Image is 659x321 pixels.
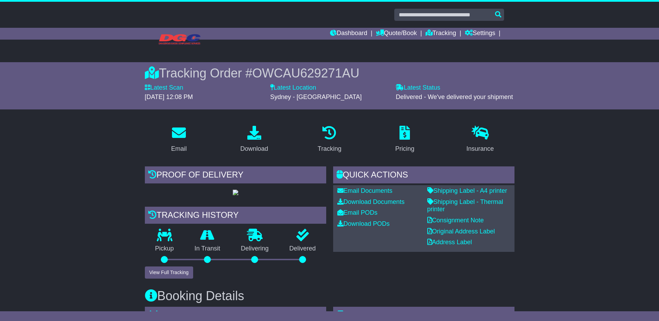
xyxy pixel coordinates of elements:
[270,93,362,100] span: Sydney - [GEOGRAPHIC_DATA]
[233,190,238,195] img: GetPodImage
[396,84,440,92] label: Latest Status
[231,245,279,253] p: Delivering
[330,28,367,40] a: Dashboard
[145,84,183,92] label: Latest Scan
[270,84,316,92] label: Latest Location
[465,28,495,40] a: Settings
[337,187,393,194] a: Email Documents
[427,198,503,213] a: Shipping Label - Thermal printer
[236,123,273,156] a: Download
[427,187,507,194] a: Shipping Label - A4 printer
[240,144,268,154] div: Download
[145,245,184,253] p: Pickup
[462,123,499,156] a: Insurance
[426,28,456,40] a: Tracking
[318,144,341,154] div: Tracking
[145,93,193,100] span: [DATE] 12:08 PM
[467,144,494,154] div: Insurance
[337,220,390,227] a: Download PODs
[145,289,514,303] h3: Booking Details
[171,144,187,154] div: Email
[145,266,193,279] button: View Full Tracking
[145,66,514,81] div: Tracking Order #
[427,239,472,246] a: Address Label
[376,28,417,40] a: Quote/Book
[427,217,484,224] a: Consignment Note
[391,123,419,156] a: Pricing
[145,166,326,185] div: Proof of Delivery
[337,198,405,205] a: Download Documents
[145,207,326,225] div: Tracking history
[184,245,231,253] p: In Transit
[337,209,378,216] a: Email PODs
[279,245,326,253] p: Delivered
[313,123,346,156] a: Tracking
[396,93,513,100] span: Delivered - We've delivered your shipment
[166,123,191,156] a: Email
[395,144,414,154] div: Pricing
[427,228,495,235] a: Original Address Label
[333,166,514,185] div: Quick Actions
[252,66,359,80] span: OWCAU629271AU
